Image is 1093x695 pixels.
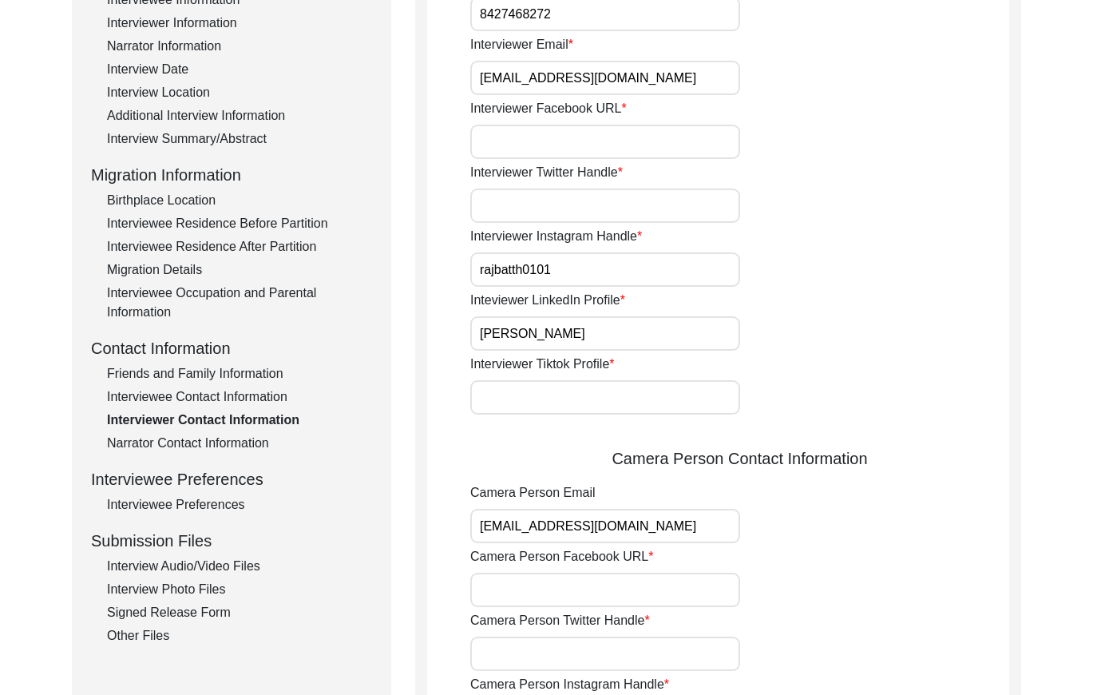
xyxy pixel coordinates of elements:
div: Interviewee Residence Before Partition [107,214,372,233]
label: Interviewer Email [470,35,573,54]
div: Interviewee Occupation and Parental Information [107,284,372,322]
div: Submission Files [91,529,372,553]
div: Interviewee Preferences [91,467,372,491]
div: Additional Interview Information [107,106,372,125]
label: Inteviewer LinkedIn Profile [470,291,625,310]
label: Interviewer Twitter Handle [470,163,623,182]
div: Migration Details [107,260,372,280]
div: Narrator Contact Information [107,434,372,453]
div: Interview Date [107,60,372,79]
div: Interview Audio/Video Files [107,557,372,576]
label: Interviewer Tiktok Profile [470,355,615,374]
div: Friends and Family Information [107,364,372,383]
div: Interviewer Contact Information [107,411,372,430]
div: Interviewee Preferences [107,495,372,514]
div: Interviewee Contact Information [107,387,372,407]
div: Other Files [107,626,372,645]
div: Signed Release Form [107,603,372,622]
div: Interviewee Residence After Partition [107,237,372,256]
div: Interview Summary/Abstract [107,129,372,149]
div: Interview Photo Files [107,580,372,599]
label: Interviewer Facebook URL [470,99,627,118]
label: Camera Person Email [470,483,596,502]
label: Camera Person Facebook URL [470,547,653,566]
div: Migration Information [91,163,372,187]
div: Camera Person Contact Information [470,447,1009,471]
label: Camera Person Twitter Handle [470,611,650,630]
div: Narrator Information [107,37,372,56]
label: Camera Person Instagram Handle [470,675,669,694]
div: Interview Location [107,83,372,102]
div: Birthplace Location [107,191,372,210]
div: Contact Information [91,336,372,360]
label: Interviewer Instagram Handle [470,227,642,246]
div: Interviewer Information [107,14,372,33]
